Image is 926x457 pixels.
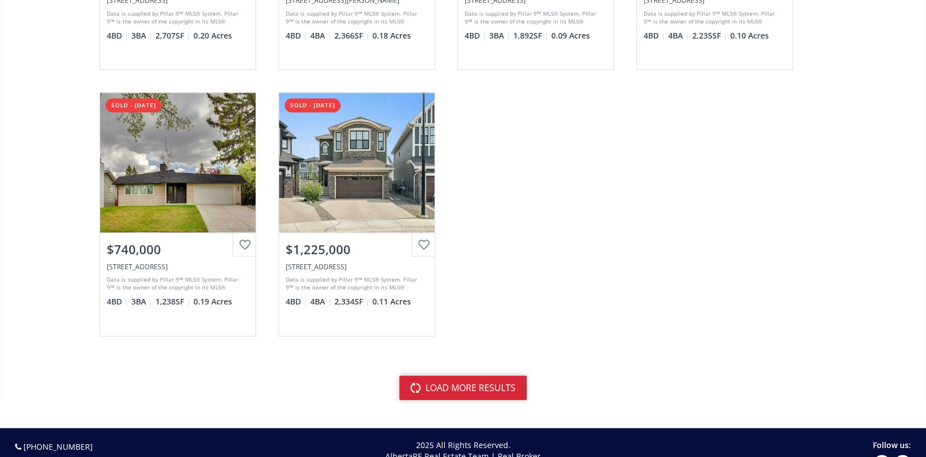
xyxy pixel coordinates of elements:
[644,30,665,41] span: 4 BD
[286,9,425,26] div: Data is supplied by Pillar 9™ MLS® System. Pillar 9™ is the owner of the copyright in its MLS® Sy...
[513,30,549,41] span: 1,892 SF
[644,9,783,26] div: Data is supplied by Pillar 9™ MLS® System. Pillar 9™ is the owner of the copyright in its MLS® Sy...
[286,241,428,258] div: $1,225,000
[267,81,446,347] a: sold - [DATE]$1,225,000[STREET_ADDRESS]Data is supplied by Pillar 9™ MLS® System. Pillar 9™ is th...
[107,262,249,272] div: 776 Acadia Drive SE, Calgary, AB T2J 0C5
[23,441,93,452] a: [PHONE_NUMBER]
[334,296,370,307] span: 2,334 SF
[334,30,370,41] span: 2,366 SF
[155,30,191,41] span: 2,707 SF
[107,30,129,41] span: 4 BD
[107,9,246,26] div: Data is supplied by Pillar 9™ MLS® System. Pillar 9™ is the owner of the copyright in its MLS® Sy...
[107,296,129,307] span: 4 BD
[286,296,308,307] span: 4 BD
[286,30,308,41] span: 4 BD
[310,30,332,41] span: 4 BA
[730,30,769,41] span: 0.10 Acres
[668,30,689,41] span: 4 BA
[372,30,411,41] span: 0.18 Acres
[873,440,911,450] span: Follow us:
[399,375,527,400] button: load more results
[465,30,486,41] span: 4 BD
[88,81,267,347] a: sold - [DATE]$740,000[STREET_ADDRESS]Data is supplied by Pillar 9™ MLS® System. Pillar 9™ is the ...
[692,30,727,41] span: 2,235 SF
[155,296,191,307] span: 1,238 SF
[489,30,511,41] span: 3 BA
[107,275,246,292] div: Data is supplied by Pillar 9™ MLS® System. Pillar 9™ is the owner of the copyright in its MLS® Sy...
[131,30,153,41] span: 3 BA
[372,296,411,307] span: 0.11 Acres
[193,30,232,41] span: 0.20 Acres
[107,241,249,258] div: $740,000
[286,262,428,272] div: 30 West Grove Mews SW, Calgary, AB T3H 2B1
[286,275,425,292] div: Data is supplied by Pillar 9™ MLS® System. Pillar 9™ is the owner of the copyright in its MLS® Sy...
[131,296,153,307] span: 3 BA
[193,296,232,307] span: 0.19 Acres
[551,30,590,41] span: 0.09 Acres
[310,296,332,307] span: 4 BA
[465,9,604,26] div: Data is supplied by Pillar 9™ MLS® System. Pillar 9™ is the owner of the copyright in its MLS® Sy...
